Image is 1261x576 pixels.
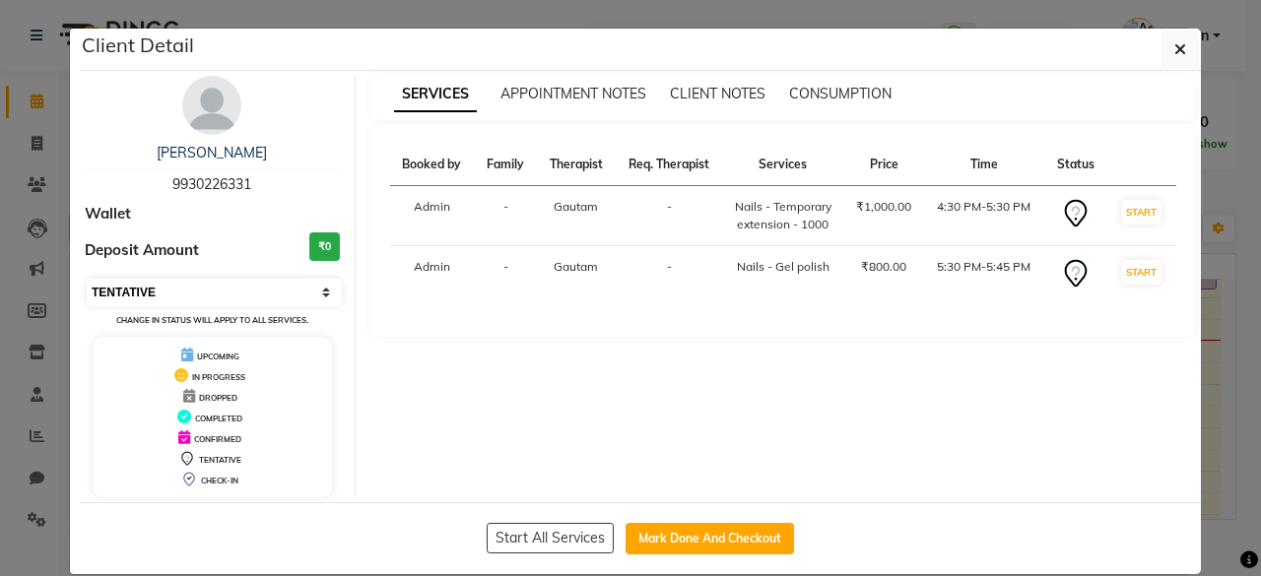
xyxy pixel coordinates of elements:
[197,352,239,361] span: UPCOMING
[924,246,1044,302] td: 5:30 PM-5:45 PM
[199,393,237,403] span: DROPPED
[616,246,723,302] td: -
[616,186,723,246] td: -
[734,258,831,276] div: Nails - Gel polish
[116,315,308,325] small: Change in status will apply to all services.
[924,186,1044,246] td: 4:30 PM-5:30 PM
[157,144,267,161] a: [PERSON_NAME]
[670,85,765,102] span: CLIENT NOTES
[199,455,241,465] span: TENTATIVE
[194,434,241,444] span: CONFIRMED
[734,198,831,233] div: Nails - Temporary extension - 1000
[182,76,241,135] img: avatar
[172,175,251,193] span: 9930226331
[1044,144,1106,186] th: Status
[474,186,536,246] td: -
[390,186,475,246] td: Admin
[616,144,723,186] th: Req. Therapist
[855,258,912,276] div: ₹800.00
[843,144,924,186] th: Price
[626,523,794,554] button: Mark Done And Checkout
[82,31,194,60] h5: Client Detail
[487,523,614,553] button: Start All Services
[1121,200,1161,224] button: START
[924,144,1044,186] th: Time
[500,85,646,102] span: APPOINTMENT NOTES
[192,372,245,382] span: IN PROGRESS
[390,144,475,186] th: Booked by
[554,259,598,274] span: Gautam
[201,476,238,485] span: CHECK-IN
[537,144,616,186] th: Therapist
[85,239,199,262] span: Deposit Amount
[474,144,536,186] th: Family
[1121,260,1161,285] button: START
[789,85,892,102] span: CONSUMPTION
[309,232,340,261] h3: ₹0
[195,414,242,423] span: COMPLETED
[474,246,536,302] td: -
[855,198,912,216] div: ₹1,000.00
[722,144,843,186] th: Services
[390,246,475,302] td: Admin
[394,77,477,112] span: SERVICES
[85,203,131,225] span: Wallet
[554,199,598,214] span: Gautam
